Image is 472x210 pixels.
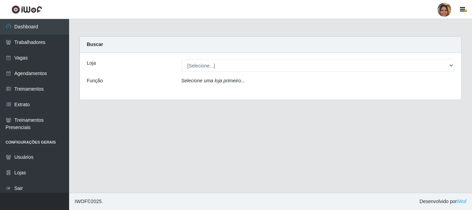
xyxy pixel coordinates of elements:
span: IWOF [75,199,87,204]
i: Selecione uma loja primeiro... [181,78,245,83]
span: Desenvolvido por [419,198,466,205]
label: Loja [87,60,96,67]
a: iWof [457,199,466,204]
strong: Buscar [87,42,103,47]
label: Função [87,77,103,84]
span: © 2025 . [75,198,103,205]
img: CoreUI Logo [11,5,42,14]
